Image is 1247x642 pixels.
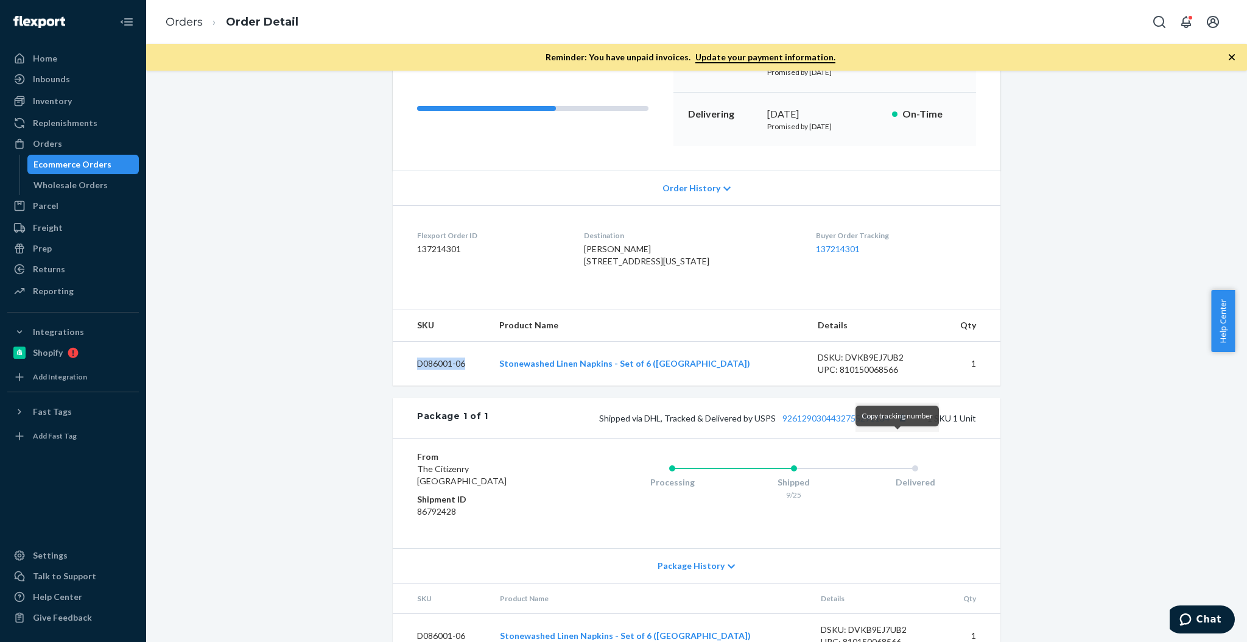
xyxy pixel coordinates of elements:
button: Give Feedback [7,608,139,627]
a: 9261290304432755291134 [782,413,890,423]
a: Add Fast Tag [7,426,139,446]
div: Wholesale Orders [33,179,108,191]
th: Qty [945,584,1000,614]
dd: 137214301 [417,243,564,255]
dt: Flexport Order ID [417,230,564,241]
th: SKU [393,584,490,614]
button: Close Navigation [114,10,139,34]
div: Prep [33,242,52,255]
div: Add Fast Tag [33,431,77,441]
a: Wholesale Orders [27,175,139,195]
a: Stonewashed Linen Napkins - Set of 6 ([GEOGRAPHIC_DATA]) [500,630,751,641]
div: Talk to Support [33,570,96,582]
a: Order Detail [226,15,298,29]
a: Orders [7,134,139,153]
div: Inventory [33,95,72,107]
button: Integrations [7,322,139,342]
a: Freight [7,218,139,238]
button: Open account menu [1201,10,1225,34]
div: Home [33,52,57,65]
a: Reporting [7,281,139,301]
iframe: Opens a widget where you can chat to one of our agents [1170,605,1235,636]
div: Parcel [33,200,58,212]
div: Delivered [854,476,976,489]
dt: Buyer Order Tracking [816,230,976,241]
div: Add Integration [33,372,87,382]
p: Reminder: You have unpaid invoices. [546,51,835,63]
th: Details [808,309,942,342]
th: Details [811,584,945,614]
div: [DATE] [767,107,882,121]
div: Returns [33,263,65,275]
div: DSKU: DVKB9EJ7UB2 [818,351,932,364]
div: Freight [33,222,63,234]
div: Give Feedback [33,612,92,624]
a: Prep [7,239,139,258]
a: Settings [7,546,139,565]
div: Integrations [33,326,84,338]
a: 137214301 [816,244,860,254]
th: SKU [393,309,490,342]
div: Package 1 of 1 [417,410,488,426]
div: Settings [33,549,68,562]
button: Help Center [1211,290,1235,352]
p: Promised by [DATE] [767,67,882,77]
div: DSKU: DVKB9EJ7UB2 [821,624,935,636]
a: Home [7,49,139,68]
dt: Destination [584,230,796,241]
a: Inventory [7,91,139,111]
td: 1 [941,342,1000,386]
button: Fast Tags [7,402,139,422]
a: Help Center [7,587,139,607]
span: [PERSON_NAME] [STREET_ADDRESS][US_STATE] [584,244,709,266]
dt: Shipment ID [417,493,563,506]
div: Shipped [733,476,855,489]
button: Open notifications [1174,10,1198,34]
div: Reporting [33,285,74,297]
span: Package History [658,560,725,572]
td: D086001-06 [393,342,490,386]
div: Ecommerce Orders [33,158,111,171]
dt: From [417,451,563,463]
span: The Citizenry [GEOGRAPHIC_DATA] [417,464,507,486]
p: Delivering [688,107,757,121]
div: 9/25 [733,490,855,500]
a: Replenishments [7,113,139,133]
a: Inbounds [7,69,139,89]
div: Fast Tags [33,406,72,418]
a: Orders [166,15,203,29]
dd: 86792428 [417,506,563,518]
button: Talk to Support [7,566,139,586]
div: Help Center [33,591,82,603]
th: Qty [941,309,1000,342]
div: UPC: 810150068566 [818,364,932,376]
div: Orders [33,138,62,150]
div: Inbounds [33,73,70,85]
a: Update your payment information. [695,52,835,63]
div: Replenishments [33,117,97,129]
p: On-Time [902,107,961,121]
button: Open Search Box [1147,10,1171,34]
div: Processing [611,476,733,489]
a: Parcel [7,196,139,216]
div: 1 SKU 1 Unit [488,410,976,426]
span: Order History [662,182,720,194]
img: Flexport logo [13,16,65,28]
p: Promised by [DATE] [767,121,882,132]
a: Returns [7,259,139,279]
a: Add Integration [7,367,139,387]
th: Product Name [490,309,808,342]
ol: breadcrumbs [156,4,308,40]
a: Shopify [7,343,139,362]
a: Stonewashed Linen Napkins - Set of 6 ([GEOGRAPHIC_DATA]) [499,358,750,369]
th: Product Name [490,584,811,614]
div: Shopify [33,347,63,359]
span: Copy tracking number [862,411,933,420]
span: Shipped via DHL, Tracked & Delivered by USPS [599,413,910,423]
a: Ecommerce Orders [27,155,139,174]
